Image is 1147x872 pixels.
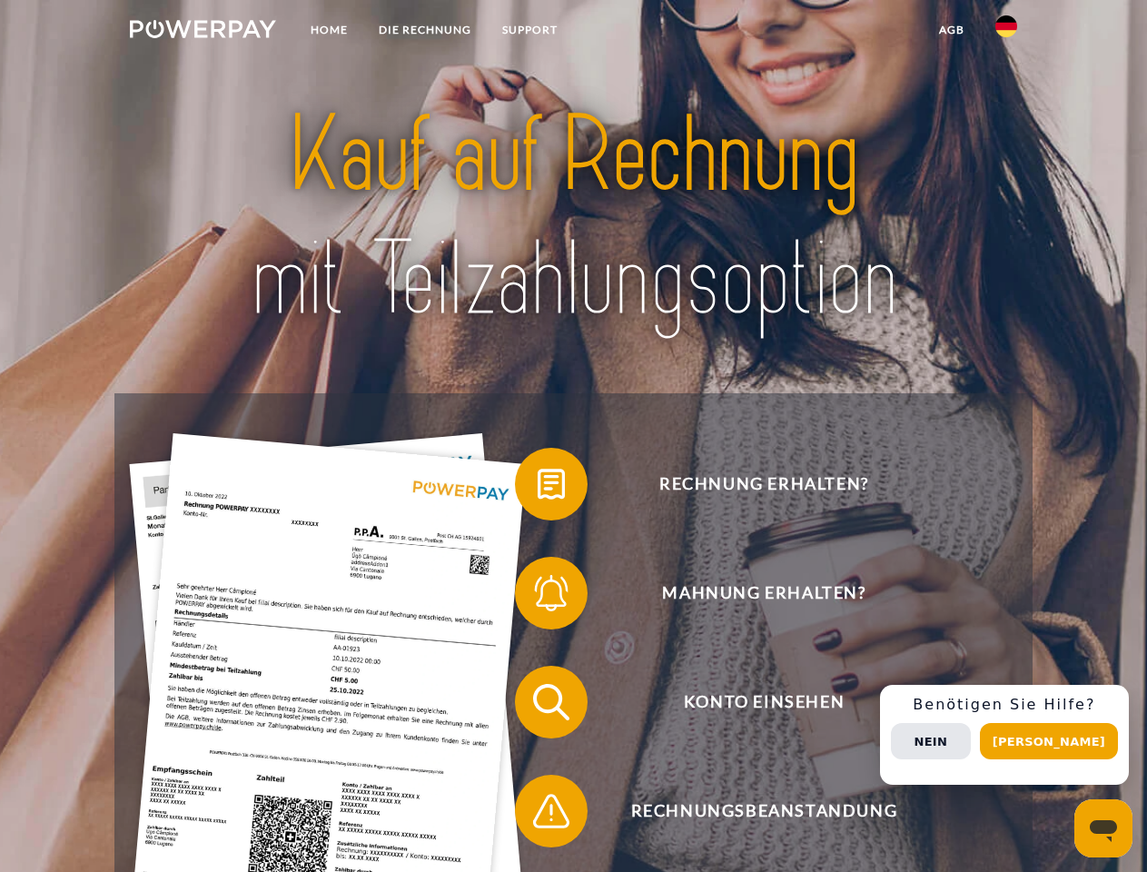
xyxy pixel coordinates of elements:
img: logo-powerpay-white.svg [130,20,276,38]
button: Rechnung erhalten? [515,448,987,520]
span: Rechnungsbeanstandung [541,775,986,847]
span: Rechnung erhalten? [541,448,986,520]
button: Nein [891,723,971,759]
img: qb_search.svg [529,679,574,725]
button: Mahnung erhalten? [515,557,987,629]
a: agb [924,14,980,46]
h3: Benötigen Sie Hilfe? [891,696,1118,714]
img: qb_bill.svg [529,461,574,507]
a: SUPPORT [487,14,573,46]
div: Schnellhilfe [880,685,1129,785]
button: Konto einsehen [515,666,987,738]
img: qb_warning.svg [529,788,574,834]
a: DIE RECHNUNG [363,14,487,46]
img: qb_bell.svg [529,570,574,616]
a: Home [295,14,363,46]
img: title-powerpay_de.svg [173,87,974,348]
span: Mahnung erhalten? [541,557,986,629]
img: de [995,15,1017,37]
button: [PERSON_NAME] [980,723,1118,759]
iframe: Schaltfläche zum Öffnen des Messaging-Fensters [1074,799,1132,857]
span: Konto einsehen [541,666,986,738]
button: Rechnungsbeanstandung [515,775,987,847]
